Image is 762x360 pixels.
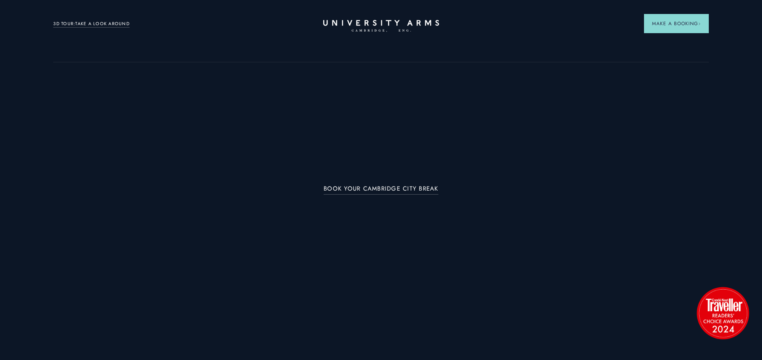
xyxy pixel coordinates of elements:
[693,283,753,343] img: image-2524eff8f0c5d55edbf694693304c4387916dea5-1501x1501-png
[644,14,709,33] button: Make a BookingArrow icon
[53,20,130,28] a: 3D TOUR:TAKE A LOOK AROUND
[698,22,701,25] img: Arrow icon
[652,20,701,27] span: Make a Booking
[324,185,438,195] a: BOOK YOUR CAMBRIDGE CITY BREAK
[323,20,439,32] a: Home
